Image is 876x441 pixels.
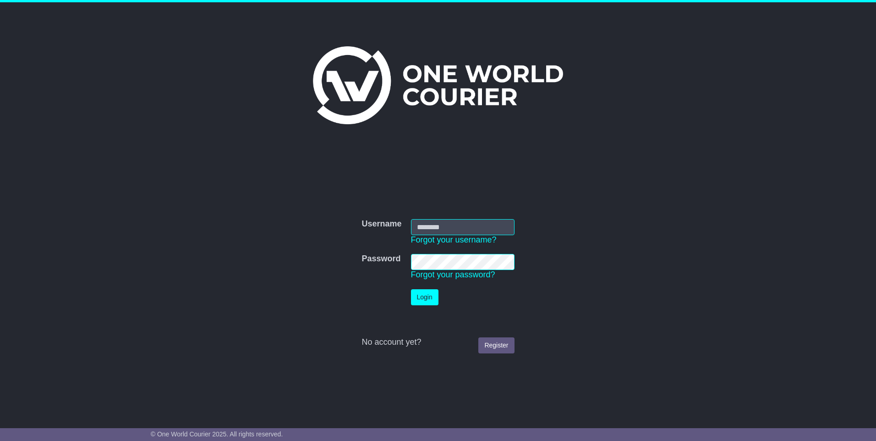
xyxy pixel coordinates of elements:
label: Password [361,254,400,264]
a: Register [478,337,514,353]
div: No account yet? [361,337,514,347]
label: Username [361,219,401,229]
a: Forgot your username? [411,235,497,244]
button: Login [411,289,438,305]
a: Forgot your password? [411,270,495,279]
img: One World [313,46,563,124]
span: © One World Courier 2025. All rights reserved. [151,430,283,438]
